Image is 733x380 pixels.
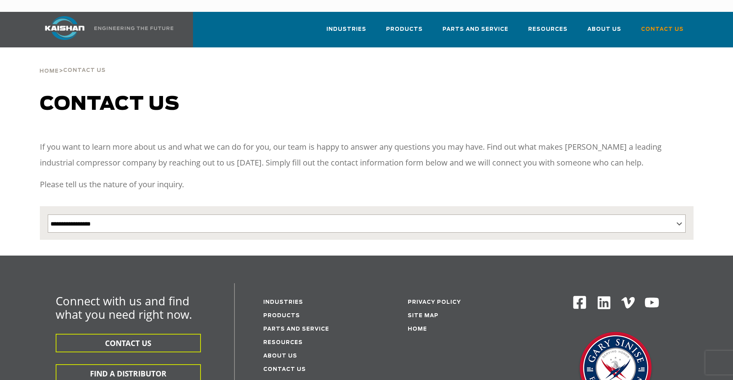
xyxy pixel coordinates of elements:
[35,12,175,47] a: Kaishan USA
[39,47,106,77] div: >
[263,327,329,332] a: Parts and service
[56,293,192,322] span: Connect with us and find what you need right now.
[35,16,94,40] img: kaishan logo
[641,25,684,34] span: Contact Us
[56,334,201,352] button: CONTACT US
[587,25,621,34] span: About Us
[326,19,366,46] a: Industries
[263,354,297,359] a: About Us
[408,327,427,332] a: Home
[63,68,106,73] span: Contact Us
[263,313,300,318] a: Products
[528,19,568,46] a: Resources
[386,25,423,34] span: Products
[386,19,423,46] a: Products
[442,19,508,46] a: Parts and Service
[587,19,621,46] a: About Us
[39,69,59,74] span: Home
[263,340,303,345] a: Resources
[326,25,366,34] span: Industries
[94,26,173,30] img: Engineering the future
[596,295,612,310] img: Linkedin
[572,295,587,310] img: Facebook
[528,25,568,34] span: Resources
[621,297,635,309] img: Vimeo
[641,19,684,46] a: Contact Us
[40,139,694,171] p: If you want to learn more about us and what we can do for you, our team is happy to answer any qu...
[644,295,660,310] img: Youtube
[40,177,694,192] p: Please tell us the nature of your inquiry.
[263,367,306,372] a: Contact Us
[408,300,461,305] a: Privacy Policy
[263,300,303,305] a: Industries
[40,95,180,114] span: Contact us
[408,313,439,318] a: Site Map
[39,67,59,74] a: Home
[442,25,508,34] span: Parts and Service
